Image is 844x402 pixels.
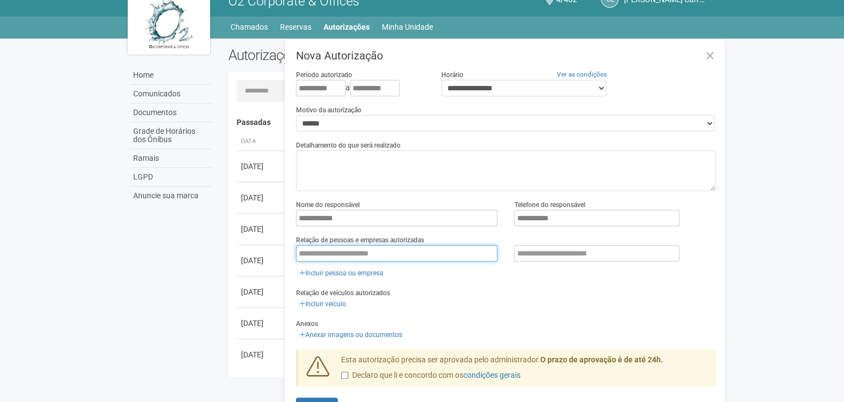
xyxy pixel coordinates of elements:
a: Grade de Horários dos Ônibus [130,122,212,149]
label: Nome do responsável [296,200,360,210]
a: Ver as condições [557,70,607,78]
a: Autorizações [324,19,370,35]
label: Telefone do responsável [514,200,585,210]
h4: Passadas [237,118,708,127]
div: [DATE] [241,192,282,203]
a: Minha Unidade [382,19,433,35]
a: Home [130,66,212,85]
a: Documentos [130,104,212,122]
th: Data [237,133,286,151]
a: Reservas [280,19,311,35]
div: [DATE] [241,255,282,266]
label: Relação de veículos autorizados [296,288,390,298]
label: Anexos [296,319,318,329]
div: [DATE] [241,224,282,235]
a: LGPD [130,168,212,187]
a: Anuncie sua marca [130,187,212,205]
label: Detalhamento do que será realizado [296,140,401,150]
h3: Nova Autorização [296,50,716,61]
div: [DATE] [241,318,282,329]
div: [DATE] [241,286,282,297]
a: Chamados [231,19,268,35]
label: Declaro que li e concordo com os [341,370,520,381]
a: Incluir veículo [296,298,349,310]
a: Ramais [130,149,212,168]
div: [DATE] [241,349,282,360]
h2: Autorizações [228,47,464,63]
div: Esta autorização precisa ser aprovada pelo administrador. [333,355,716,387]
label: Horário [441,70,463,80]
a: condições gerais [463,371,520,379]
label: Relação de pessoas e empresas autorizadas [296,235,424,245]
div: a [296,80,425,96]
label: Período autorizado [296,70,352,80]
a: Comunicados [130,85,212,104]
strong: O prazo de aprovação é de até 24h. [540,355,663,364]
div: [DATE] [241,161,282,172]
a: Incluir pessoa ou empresa [296,267,387,279]
input: Declaro que li e concordo com oscondições gerais [341,372,348,379]
a: Anexar imagens ou documentos [296,329,405,341]
label: Motivo da autorização [296,105,361,115]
